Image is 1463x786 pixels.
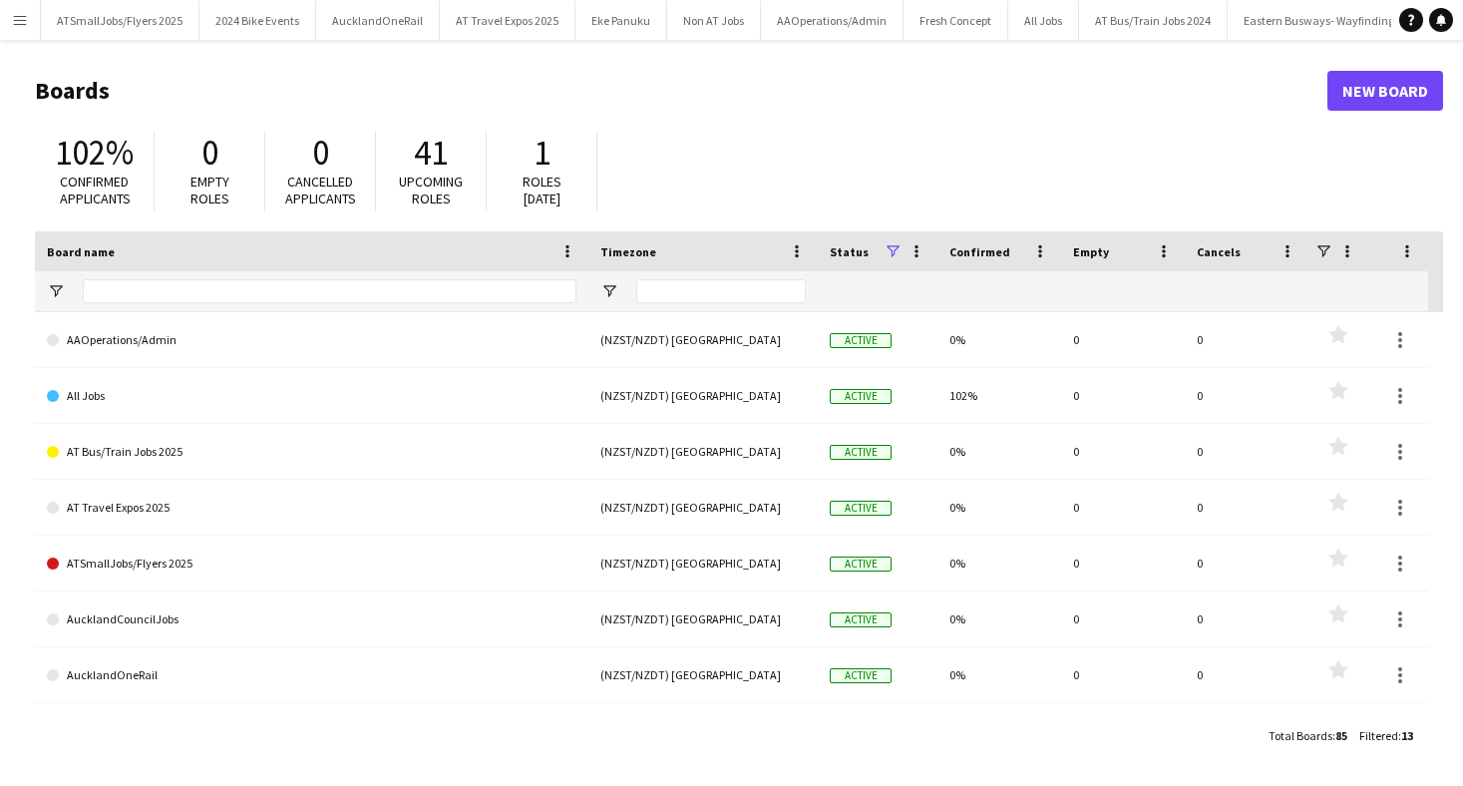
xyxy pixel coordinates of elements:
[937,424,1061,479] div: 0%
[588,312,818,367] div: (NZST/NZDT) [GEOGRAPHIC_DATA]
[47,480,576,536] a: AT Travel Expos 2025
[588,591,818,646] div: (NZST/NZDT) [GEOGRAPHIC_DATA]
[588,536,818,590] div: (NZST/NZDT) [GEOGRAPHIC_DATA]
[523,173,561,207] span: Roles [DATE]
[55,131,134,175] span: 102%
[1061,703,1185,758] div: 0
[1269,728,1332,743] span: Total Boards
[1061,424,1185,479] div: 0
[47,647,576,703] a: AucklandOneRail
[1269,716,1347,755] div: :
[937,591,1061,646] div: 0%
[830,389,892,404] span: Active
[1197,244,1241,259] span: Cancels
[1061,368,1185,423] div: 0
[190,173,229,207] span: Empty roles
[937,703,1061,758] div: 0%
[588,424,818,479] div: (NZST/NZDT) [GEOGRAPHIC_DATA]
[904,1,1008,40] button: Fresh Concept
[1073,244,1109,259] span: Empty
[1185,312,1308,367] div: 0
[199,1,316,40] button: 2024 Bike Events
[1185,368,1308,423] div: 0
[1359,728,1398,743] span: Filtered
[47,312,576,368] a: AAOperations/Admin
[1061,536,1185,590] div: 0
[1185,591,1308,646] div: 0
[830,333,892,348] span: Active
[636,279,806,303] input: Timezone Filter Input
[575,1,667,40] button: Eke Panuku
[534,131,550,175] span: 1
[47,703,576,759] a: Eke Panuku
[47,282,65,300] button: Open Filter Menu
[1359,716,1413,755] div: :
[1061,647,1185,702] div: 0
[830,668,892,683] span: Active
[937,647,1061,702] div: 0%
[1335,728,1347,743] span: 85
[312,131,329,175] span: 0
[1185,480,1308,535] div: 0
[588,703,818,758] div: (NZST/NZDT) [GEOGRAPHIC_DATA]
[1327,71,1443,111] a: New Board
[399,173,463,207] span: Upcoming roles
[440,1,575,40] button: AT Travel Expos 2025
[1401,728,1413,743] span: 13
[47,244,115,259] span: Board name
[35,76,1327,106] h1: Boards
[937,536,1061,590] div: 0%
[201,131,218,175] span: 0
[47,368,576,424] a: All Jobs
[47,591,576,647] a: AucklandCouncilJobs
[83,279,576,303] input: Board name Filter Input
[600,244,656,259] span: Timezone
[285,173,356,207] span: Cancelled applicants
[1079,1,1228,40] button: AT Bus/Train Jobs 2024
[761,1,904,40] button: AAOperations/Admin
[41,1,199,40] button: ATSmallJobs/Flyers 2025
[937,312,1061,367] div: 0%
[830,244,869,259] span: Status
[588,647,818,702] div: (NZST/NZDT) [GEOGRAPHIC_DATA]
[937,368,1061,423] div: 102%
[414,131,448,175] span: 41
[1185,703,1308,758] div: 0
[949,244,1010,259] span: Confirmed
[937,480,1061,535] div: 0%
[1185,647,1308,702] div: 0
[1008,1,1079,40] button: All Jobs
[1061,591,1185,646] div: 0
[667,1,761,40] button: Non AT Jobs
[1061,480,1185,535] div: 0
[830,445,892,460] span: Active
[830,557,892,572] span: Active
[830,501,892,516] span: Active
[588,480,818,535] div: (NZST/NZDT) [GEOGRAPHIC_DATA]
[600,282,618,300] button: Open Filter Menu
[47,424,576,480] a: AT Bus/Train Jobs 2025
[1185,424,1308,479] div: 0
[1061,312,1185,367] div: 0
[588,368,818,423] div: (NZST/NZDT) [GEOGRAPHIC_DATA]
[1185,536,1308,590] div: 0
[60,173,131,207] span: Confirmed applicants
[830,612,892,627] span: Active
[316,1,440,40] button: AucklandOneRail
[47,536,576,591] a: ATSmallJobs/Flyers 2025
